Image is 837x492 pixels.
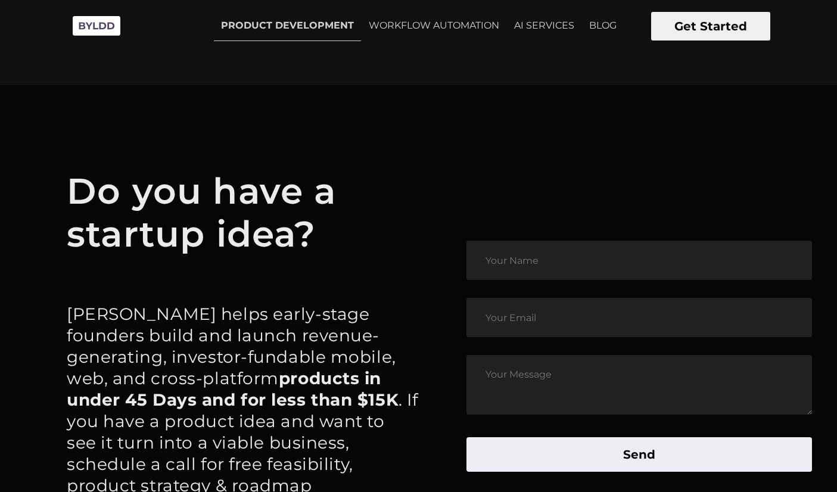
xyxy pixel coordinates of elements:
[466,437,812,472] button: Send
[67,170,419,256] h1: Do you have a startup idea?
[651,12,770,41] button: Get Started
[466,298,812,337] input: Your Email
[67,10,126,42] img: Byldd - Product Development Company
[362,11,506,41] a: WORKFLOW AUTOMATION
[466,241,812,280] input: Your Name
[214,11,361,41] a: PRODUCT DEVELOPMENT
[507,11,581,41] a: AI SERVICES
[582,11,624,41] a: BLOG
